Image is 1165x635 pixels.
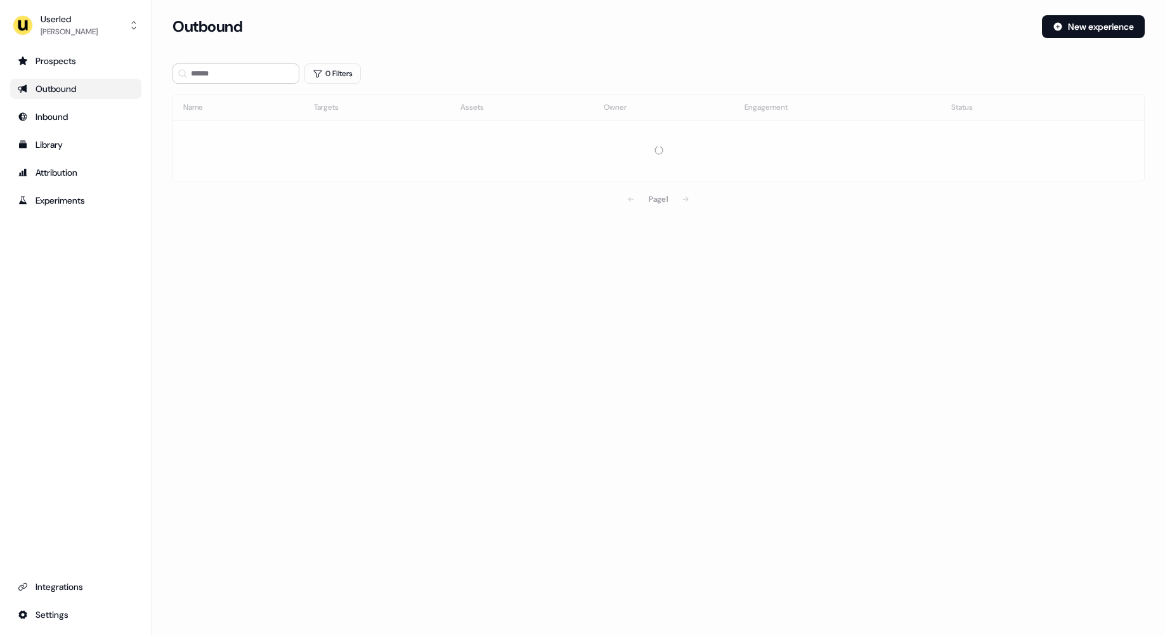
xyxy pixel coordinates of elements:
div: Integrations [18,580,134,593]
div: Attribution [18,166,134,179]
div: Inbound [18,110,134,123]
div: Outbound [18,82,134,95]
div: Settings [18,608,134,621]
div: Prospects [18,55,134,67]
a: Go to Inbound [10,107,141,127]
a: Go to integrations [10,605,141,625]
a: Go to experiments [10,190,141,211]
a: Go to integrations [10,577,141,597]
a: Go to attribution [10,162,141,183]
a: Go to outbound experience [10,79,141,99]
a: Go to templates [10,134,141,155]
div: [PERSON_NAME] [41,25,98,38]
button: Userled[PERSON_NAME] [10,10,141,41]
div: Experiments [18,194,134,207]
a: Go to prospects [10,51,141,71]
h3: Outbound [172,17,242,36]
div: Library [18,138,134,151]
button: New experience [1042,15,1145,38]
button: 0 Filters [304,63,361,84]
div: Userled [41,13,98,25]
